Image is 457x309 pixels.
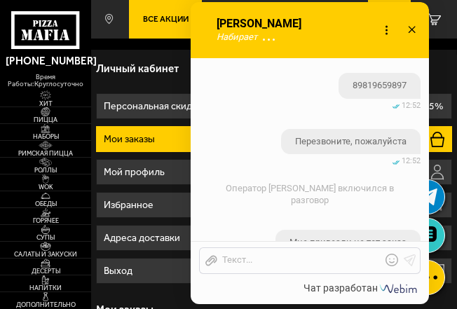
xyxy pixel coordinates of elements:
span: 89819659897 [353,80,407,92]
div: ; [91,39,457,50]
span: Все Акции [143,15,189,24]
a: Чат разработан [303,282,420,294]
span: 12:52 [402,156,421,165]
span: Мне привезли не тот заказ [289,237,407,249]
p: Мои заказы [104,135,158,144]
h3: Личный кабинет [96,64,179,74]
p: Выход [104,266,135,276]
p: Мой профиль [104,167,168,177]
p: Избранное [104,200,156,210]
p: Адреса доставки [104,233,183,243]
div: Набирает [217,32,257,43]
span: Оператор [PERSON_NAME] включился в разговор [226,183,394,205]
span: [PERSON_NAME] [215,18,310,30]
span: 12:52 [402,101,421,110]
p: Персональная скидка [104,102,205,111]
span: Перезвоните, пожалуйста [295,136,407,148]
